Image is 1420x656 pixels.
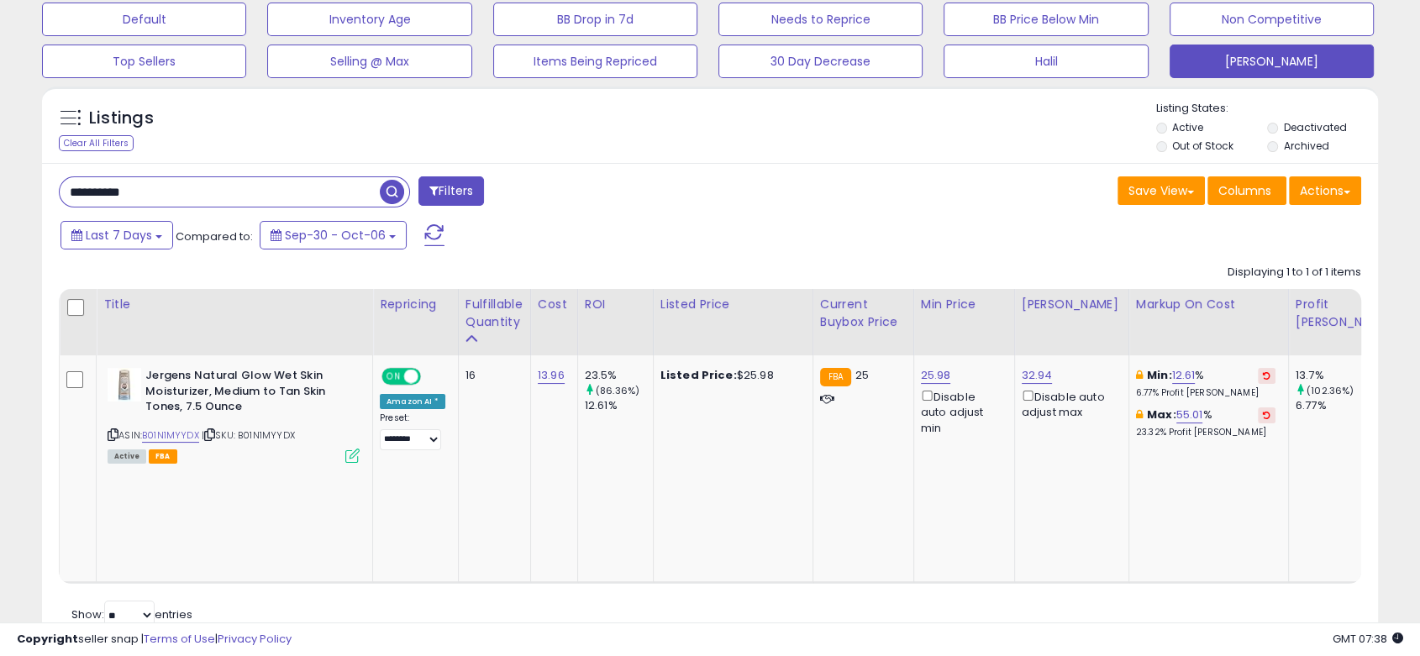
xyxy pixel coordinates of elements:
[149,449,177,464] span: FBA
[89,107,154,130] h5: Listings
[1296,296,1396,331] div: Profit [PERSON_NAME]
[1228,265,1361,281] div: Displaying 1 to 1 of 1 items
[944,45,1148,78] button: Halil
[17,631,78,647] strong: Copyright
[380,412,445,450] div: Preset:
[71,606,192,622] span: Show: entries
[1284,120,1347,134] label: Deactivated
[1128,289,1288,355] th: The percentage added to the cost of goods (COGS) that forms the calculator for Min & Max prices.
[538,367,565,384] a: 13.96
[218,631,292,647] a: Privacy Policy
[144,631,215,647] a: Terms of Use
[1176,407,1203,423] a: 55.01
[855,367,869,383] span: 25
[1333,631,1403,647] span: 2025-10-14 07:38 GMT
[285,227,386,244] span: Sep-30 - Oct-06
[267,45,471,78] button: Selling @ Max
[660,296,806,313] div: Listed Price
[108,368,360,461] div: ASIN:
[42,3,246,36] button: Default
[493,45,697,78] button: Items Being Repriced
[1218,182,1271,199] span: Columns
[660,367,737,383] b: Listed Price:
[1170,3,1374,36] button: Non Competitive
[921,367,951,384] a: 25.98
[1022,367,1053,384] a: 32.94
[465,368,518,383] div: 16
[1284,139,1329,153] label: Archived
[1136,387,1275,399] p: 6.77% Profit [PERSON_NAME]
[1136,427,1275,438] p: 23.32% Profit [PERSON_NAME]
[267,3,471,36] button: Inventory Age
[465,296,523,331] div: Fulfillable Quantity
[820,368,851,386] small: FBA
[60,221,173,249] button: Last 7 Days
[1136,368,1275,399] div: %
[538,296,571,313] div: Cost
[596,384,639,397] small: (86.36%)
[380,296,451,313] div: Repricing
[380,394,445,409] div: Amazon AI *
[1170,45,1374,78] button: [PERSON_NAME]
[1296,398,1402,413] div: 6.77%
[383,370,404,384] span: ON
[108,368,141,401] img: 31XZv+k36aL._SL40_.jpg
[1022,387,1116,420] div: Disable auto adjust max
[145,368,350,419] b: Jergens Natural Glow Wet Skin Moisturizer, Medium to Tan Skin Tones, 7.5 Ounce
[1172,367,1196,384] a: 12.61
[260,221,407,249] button: Sep-30 - Oct-06
[660,368,800,383] div: $25.98
[1147,367,1172,383] b: Min:
[176,228,253,244] span: Compared to:
[59,135,134,151] div: Clear All Filters
[585,398,653,413] div: 12.61%
[921,387,1002,436] div: Disable auto adjust min
[921,296,1007,313] div: Min Price
[1136,296,1281,313] div: Markup on Cost
[820,296,907,331] div: Current Buybox Price
[1307,384,1354,397] small: (102.36%)
[493,3,697,36] button: BB Drop in 7d
[1296,368,1402,383] div: 13.7%
[103,296,366,313] div: Title
[418,176,484,206] button: Filters
[1207,176,1286,205] button: Columns
[944,3,1148,36] button: BB Price Below Min
[42,45,246,78] button: Top Sellers
[17,632,292,648] div: seller snap | |
[202,428,295,442] span: | SKU: B01N1MYYDX
[1022,296,1122,313] div: [PERSON_NAME]
[1289,176,1361,205] button: Actions
[585,296,646,313] div: ROI
[585,368,653,383] div: 23.5%
[108,449,146,464] span: All listings currently available for purchase on Amazon
[1118,176,1205,205] button: Save View
[1172,139,1233,153] label: Out of Stock
[418,370,445,384] span: OFF
[142,428,199,443] a: B01N1MYYDX
[718,3,923,36] button: Needs to Reprice
[86,227,152,244] span: Last 7 Days
[1136,407,1275,438] div: %
[1156,101,1378,117] p: Listing States:
[1172,120,1203,134] label: Active
[1147,407,1176,422] b: Max:
[718,45,923,78] button: 30 Day Decrease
